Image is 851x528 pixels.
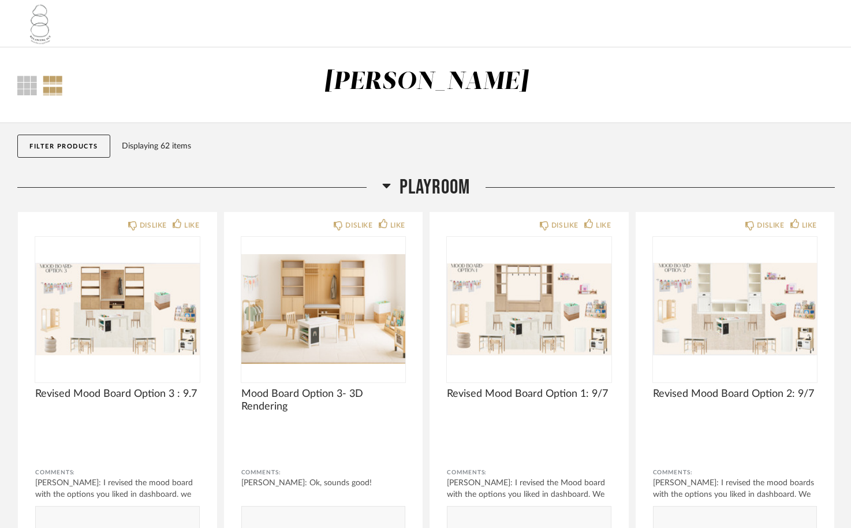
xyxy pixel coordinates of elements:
div: DISLIKE [345,220,372,231]
span: Mood Board Option 3- 3D Rendering [241,388,406,413]
div: [PERSON_NAME] [324,70,529,94]
img: undefined [35,237,200,381]
span: Revised Mood Board Option 3 : 9.7 [35,388,200,400]
span: Playroom [400,175,470,200]
div: LIKE [390,220,405,231]
div: DISLIKE [757,220,784,231]
div: [PERSON_NAME]: Ok, sounds good! [241,477,406,489]
div: DISLIKE [140,220,167,231]
span: Revised Mood Board Option 1: 9/7 [447,388,611,400]
div: Comments: [35,467,200,478]
div: Comments: [241,467,406,478]
img: undefined [241,237,406,381]
div: DISLIKE [551,220,578,231]
img: undefined [653,237,818,381]
div: LIKE [802,220,817,231]
div: [PERSON_NAME]: I revised the mood boards with the options you liked in dashboard. We can discuss ... [653,477,818,512]
div: [PERSON_NAME]: I revised the Mood board with the options you liked in dashboard. We can discuss o... [447,477,611,512]
div: [PERSON_NAME]: I revised the mood board with the options you liked in dashboard. we can discuss o... [35,477,200,512]
button: Filter Products [17,135,110,158]
div: Comments: [653,467,818,478]
div: Comments: [447,467,611,478]
span: Revised Mood Board Option 2: 9/7 [653,388,818,400]
div: LIKE [596,220,611,231]
div: Displaying 62 items [122,140,830,153]
div: LIKE [184,220,199,231]
img: undefined [447,237,611,381]
img: 901b399f-4d93-45e2-86f3-1fc8cec92181.png [17,1,64,47]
